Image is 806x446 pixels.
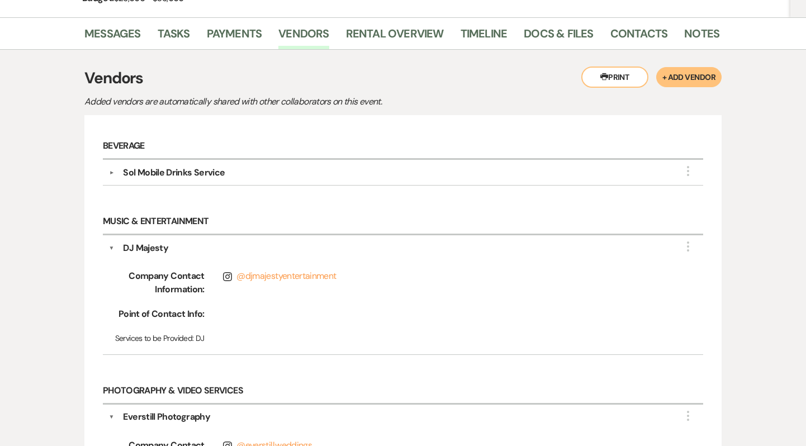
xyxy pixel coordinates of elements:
[684,25,719,49] a: Notes
[207,25,262,49] a: Payments
[109,241,115,255] button: ▼
[109,410,115,424] button: ▼
[84,25,141,49] a: Messages
[115,332,691,344] p: DJ
[524,25,593,49] a: Docs & Files
[103,134,703,160] h6: Beverage
[656,67,722,87] button: + Add Vendor
[123,410,210,424] div: Everstill Photography
[115,269,205,296] span: Company Contact Information:
[84,94,476,109] p: Added vendors are automatically shared with other collaborators on this event.
[158,25,190,49] a: Tasks
[123,241,168,255] div: DJ Majesty
[105,170,118,175] button: ▼
[115,307,205,321] span: Point of Contact Info:
[236,270,336,282] a: @djmajestyentertainment
[278,25,329,49] a: Vendors
[103,209,703,235] h6: Music & Entertainment
[461,25,508,49] a: Timeline
[84,67,722,90] h3: Vendors
[115,333,194,343] span: Services to be Provided:
[610,25,668,49] a: Contacts
[123,166,225,179] div: Sol Mobile Drinks Service
[581,67,648,88] button: Print
[103,378,703,405] h6: Photography & Video Services
[346,25,444,49] a: Rental Overview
